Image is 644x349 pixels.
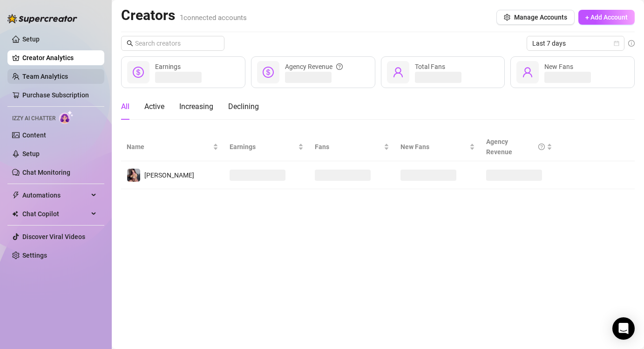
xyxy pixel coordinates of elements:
button: + Add Account [578,10,635,25]
th: Earnings [224,133,310,161]
th: Fans [309,133,395,161]
input: Search creators [135,38,211,48]
span: [PERSON_NAME] [144,171,194,179]
div: Agency Revenue [486,137,544,157]
div: Declining [228,101,259,112]
h2: Creators [121,7,247,24]
a: Creator Analytics [22,50,97,65]
span: user [522,67,533,78]
span: Earnings [230,142,297,152]
span: search [127,40,133,47]
div: Open Intercom Messenger [612,317,635,340]
span: Earnings [155,63,181,70]
span: Izzy AI Chatter [12,114,55,123]
span: 1 connected accounts [180,14,247,22]
span: dollar-circle [133,67,144,78]
div: All [121,101,129,112]
img: logo-BBDzfeDw.svg [7,14,77,23]
a: Content [22,131,46,139]
a: Setup [22,150,40,157]
span: New Fans [544,63,573,70]
span: setting [504,14,510,21]
img: AI Chatter [59,110,74,124]
span: info-circle [628,40,635,47]
span: calendar [614,41,619,46]
a: Chat Monitoring [22,169,70,176]
div: Increasing [179,101,213,112]
span: Total Fans [415,63,445,70]
img: Chat Copilot [12,211,18,217]
a: Discover Viral Videos [22,233,85,240]
th: New Fans [395,133,481,161]
span: user [393,67,404,78]
a: Setup [22,35,40,43]
span: thunderbolt [12,192,20,199]
span: Name [127,142,211,152]
th: Name [121,133,224,161]
span: Chat Copilot [22,206,88,221]
a: Settings [22,252,47,259]
span: New Fans [400,142,468,152]
span: + Add Account [585,14,628,21]
img: Lina [127,169,140,182]
a: Purchase Subscription [22,91,89,99]
div: Agency Revenue [285,62,343,72]
a: Team Analytics [22,73,68,80]
span: Last 7 days [532,36,619,50]
span: question-circle [336,62,343,72]
span: Manage Accounts [514,14,567,21]
span: dollar-circle [263,67,274,78]
button: Manage Accounts [496,10,575,25]
span: Fans [315,142,382,152]
span: question-circle [538,137,545,157]
div: Active [144,101,164,112]
span: Automations [22,188,88,203]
